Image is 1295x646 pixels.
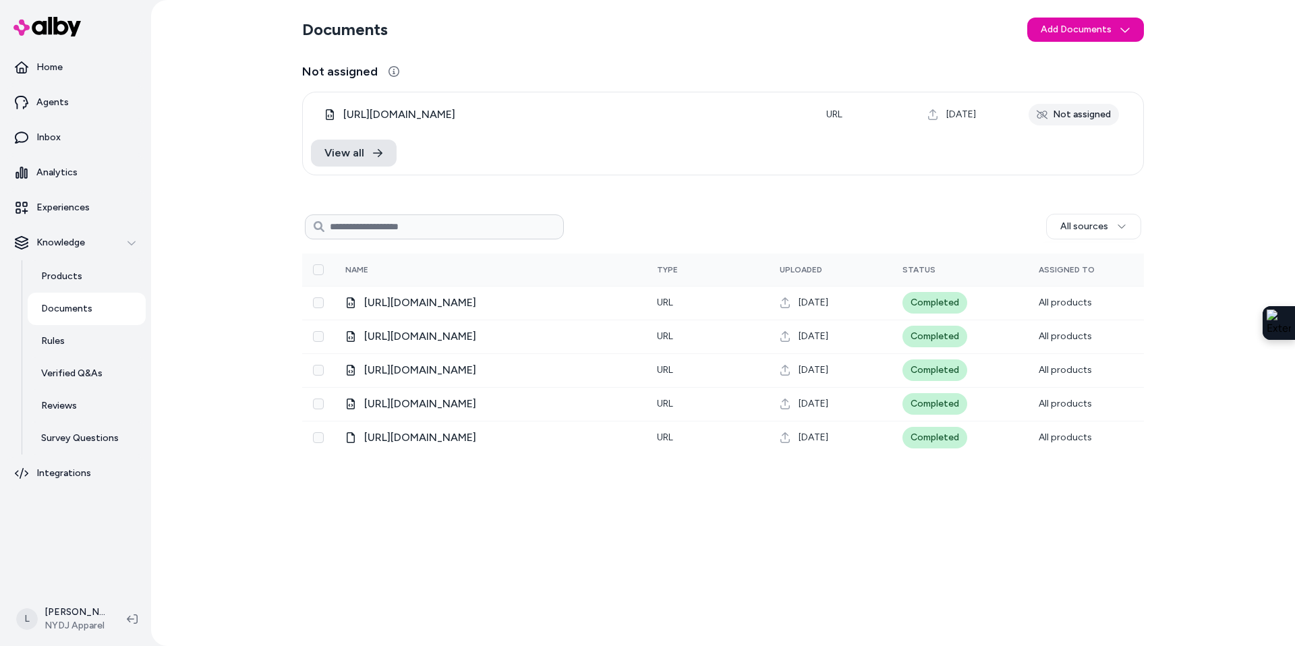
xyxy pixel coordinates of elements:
p: Knowledge [36,236,85,249]
span: [URL][DOMAIN_NAME] [343,107,455,123]
a: Home [5,51,146,84]
p: Reviews [41,399,77,413]
div: Not assigned [1029,104,1119,125]
div: Completed [902,427,967,448]
span: URL [826,109,842,120]
button: Knowledge [5,227,146,259]
span: [URL][DOMAIN_NAME] [364,396,476,412]
span: [DATE] [799,330,828,343]
div: denim.html [345,295,635,311]
span: Type [657,265,678,274]
img: Extension Icon [1267,310,1291,336]
span: All products [1039,432,1092,443]
p: Documents [41,302,92,316]
a: Agents [5,86,146,119]
p: Rules [41,334,65,348]
span: All products [1039,364,1092,376]
a: Reviews [28,390,146,422]
span: [URL][DOMAIN_NAME] [364,430,476,446]
button: Select row [313,399,324,409]
div: da15ca1d-9aae-558e-a5da-c8e3871cbf30.html [324,107,805,123]
div: NYDJ Size Chart [345,430,635,446]
div: FAQs.html [345,328,635,345]
a: Verified Q&As [28,357,146,390]
button: L[PERSON_NAME]NYDJ Apparel [8,597,116,641]
span: Uploaded [780,265,822,274]
span: [DATE] [799,431,828,444]
p: Products [41,270,82,283]
span: View all [324,145,364,161]
span: [DATE] [799,397,828,411]
span: NYDJ Apparel [45,619,105,633]
a: Products [28,260,146,293]
div: Completed [902,359,967,381]
span: [DATE] [799,363,828,377]
span: URL [657,398,673,409]
p: [PERSON_NAME] [45,606,105,619]
span: [DATE] [946,108,976,121]
span: All products [1039,398,1092,409]
p: Analytics [36,166,78,179]
span: All products [1039,330,1092,342]
a: Survey Questions [28,422,146,454]
button: Select row [313,365,324,376]
a: Analytics [5,156,146,189]
span: Not assigned [302,62,378,81]
p: Agents [36,96,69,109]
a: Inbox [5,121,146,154]
span: All products [1039,297,1092,308]
p: Integrations [36,467,91,480]
a: View all [311,140,397,167]
a: Documents [28,293,146,325]
div: Name [345,264,447,275]
span: [DATE] [799,296,828,310]
div: Completed [902,326,967,347]
span: URL [657,364,673,376]
span: Assigned To [1039,265,1095,274]
p: Inbox [36,131,61,144]
span: All sources [1060,220,1108,233]
span: [URL][DOMAIN_NAME] [364,328,476,345]
button: Add Documents [1027,18,1144,42]
p: Home [36,61,63,74]
span: [URL][DOMAIN_NAME] [364,295,476,311]
span: Status [902,265,936,274]
a: Rules [28,325,146,357]
a: Experiences [5,192,146,224]
p: Experiences [36,201,90,214]
span: [URL][DOMAIN_NAME] [364,362,476,378]
img: alby Logo [13,17,81,36]
h2: Documents [302,19,388,40]
button: Select all [313,264,324,275]
div: Completed [902,393,967,415]
p: Verified Q&As [41,367,103,380]
div: rewards.html [345,362,635,378]
div: Completed [902,292,967,314]
span: URL [657,330,673,342]
span: L [16,608,38,630]
button: Select row [313,331,324,342]
a: Integrations [5,457,146,490]
button: All sources [1046,214,1141,239]
p: Survey Questions [41,432,119,445]
button: Select row [313,297,324,308]
span: URL [657,432,673,443]
div: returns.html [345,396,635,412]
button: Select row [313,432,324,443]
span: URL [657,297,673,308]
